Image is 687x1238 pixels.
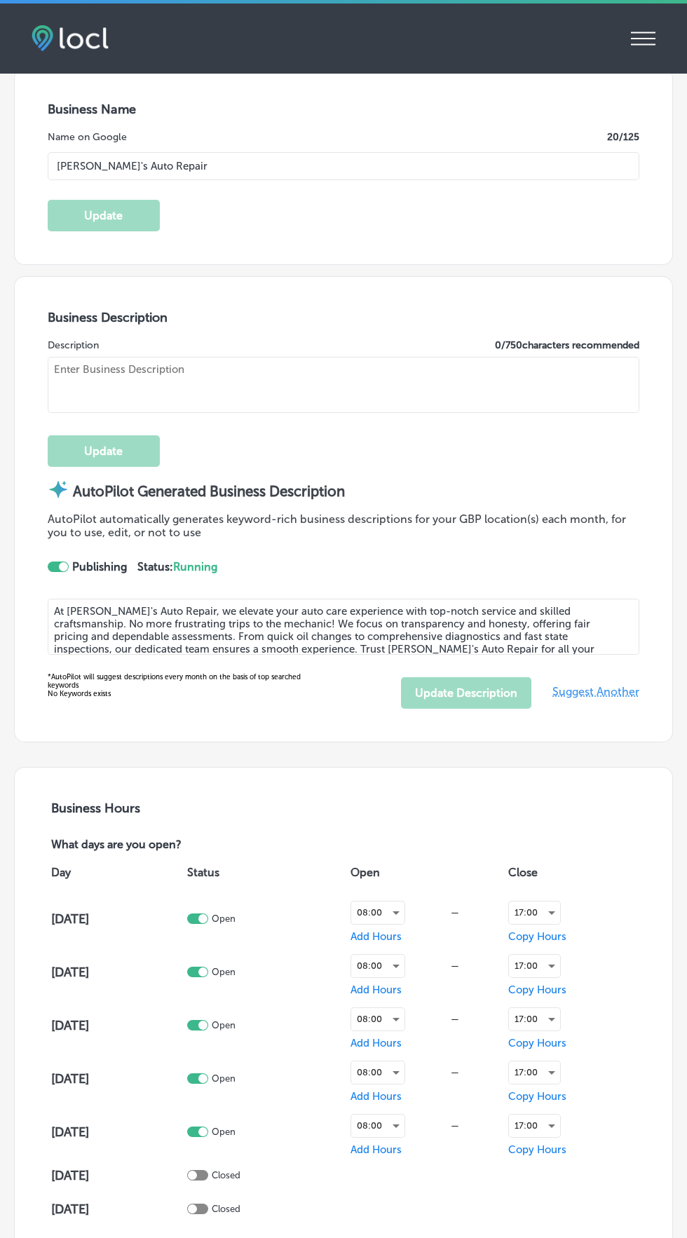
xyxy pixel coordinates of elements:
[351,1037,402,1049] span: Add Hours
[508,1143,566,1156] span: Copy Hours
[51,911,184,927] h4: [DATE]
[405,1014,505,1024] div: —
[212,1020,236,1030] p: Open
[495,339,639,351] label: 0 / 750 characters recommended
[212,913,236,924] p: Open
[51,1124,184,1140] h4: [DATE]
[607,131,639,143] label: 20 /125
[212,1204,240,1214] p: Closed
[552,674,639,709] span: Suggest Another
[351,984,402,996] span: Add Hours
[405,1067,505,1077] div: —
[347,853,505,892] th: Open
[51,1071,184,1087] h4: [DATE]
[509,1115,560,1137] div: 17:00
[351,1115,404,1137] div: 08:00
[508,1090,566,1103] span: Copy Hours
[351,1090,402,1103] span: Add Hours
[48,673,320,698] div: No Keywords exists
[509,902,560,924] div: 17:00
[401,677,531,709] button: Update Description
[351,930,402,943] span: Add Hours
[184,853,347,892] th: Status
[509,1008,560,1030] div: 17:00
[48,310,639,325] h3: Business Description
[48,152,639,180] input: Enter Location Name
[351,1143,402,1156] span: Add Hours
[48,673,301,690] span: *AutoPilot will suggest descriptions every month on the basis of top searched keywords
[51,965,184,980] h4: [DATE]
[48,200,160,231] button: Update
[509,955,560,977] div: 17:00
[405,907,505,918] div: —
[48,339,99,351] label: Description
[405,960,505,971] div: —
[48,131,127,143] label: Name on Google
[405,1120,505,1131] div: —
[48,512,639,539] p: AutoPilot automatically generates keyword-rich business descriptions for your GBP location(s) eac...
[173,560,217,573] span: Running
[48,102,639,117] h3: Business Name
[137,560,217,573] strong: Status:
[212,967,236,977] p: Open
[508,930,566,943] span: Copy Hours
[509,1061,560,1084] div: 17:00
[51,1168,184,1183] h4: [DATE]
[351,1061,404,1084] div: 08:00
[48,479,69,500] img: autopilot-icon
[48,853,184,892] th: Day
[32,25,109,51] img: fda3e92497d09a02dc62c9cd864e3231.png
[73,483,345,500] strong: AutoPilot Generated Business Description
[212,1073,236,1084] p: Open
[351,902,404,924] div: 08:00
[48,435,160,467] button: Update
[51,1202,184,1217] h4: [DATE]
[48,801,639,816] h3: Business Hours
[351,955,404,977] div: 08:00
[72,560,127,573] strong: Publishing
[508,1037,566,1049] span: Copy Hours
[48,838,282,853] p: What days are you open?
[508,984,566,996] span: Copy Hours
[212,1127,236,1137] p: Open
[351,1008,404,1030] div: 08:00
[505,853,639,892] th: Close
[212,1170,240,1181] p: Closed
[51,1018,184,1033] h4: [DATE]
